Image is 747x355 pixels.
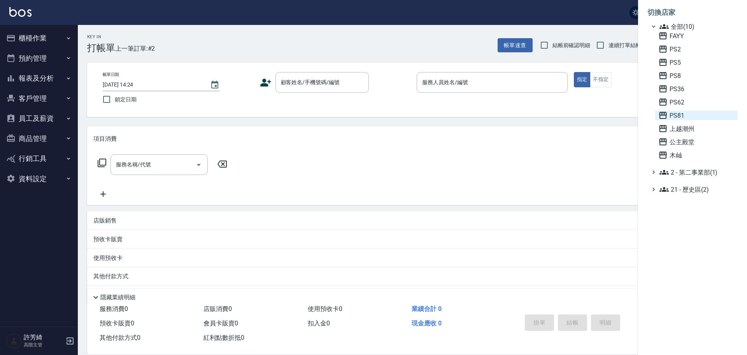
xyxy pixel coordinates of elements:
li: 切換店家 [647,3,738,22]
span: PS2 [658,44,735,54]
span: PS8 [658,71,735,80]
span: PS62 [658,97,735,107]
span: FAYY [658,31,735,41]
span: 全部(10) [659,22,735,31]
span: PS5 [658,58,735,67]
span: 木屾 [658,150,735,160]
span: 公主殿堂 [658,137,735,147]
span: 上越潮州 [658,124,735,133]
span: 21 - 歷史區(2) [659,185,735,194]
span: PS36 [658,84,735,94]
span: PS81 [658,111,735,120]
span: 2 - 第二事業部(1) [659,168,735,177]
